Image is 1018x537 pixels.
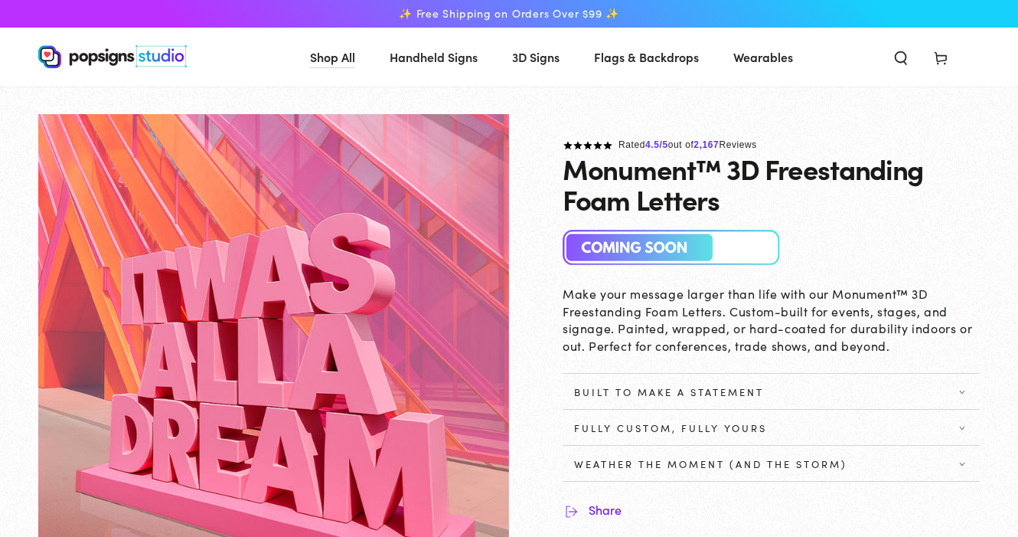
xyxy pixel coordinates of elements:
[563,446,980,481] summary: Weather the Moment (and the Storm)
[645,139,659,150] span: 4.5
[563,374,980,409] summary: Built to Make a Statement
[563,153,980,214] h1: Monument™ 3D Freestanding Foam Letters
[733,46,793,68] span: Wearables
[563,410,980,445] summary: Fully Custom, Fully Yours
[660,139,668,150] span: /5
[574,385,764,398] span: Built to Make a Statement
[881,40,921,74] summary: Search our site
[299,37,367,77] a: Shop All
[512,46,560,68] span: 3D Signs
[693,139,719,150] span: 2,167
[589,503,622,517] span: Share
[582,37,710,77] a: Flags & Backdrops
[618,139,757,150] span: Rated out of Reviews
[563,285,980,354] p: Make your message larger than life with our Monument™ 3D Freestanding Foam Letters. Custom-built ...
[594,46,699,68] span: Flags & Backdrops
[399,7,619,21] span: ✨ Free Shipping on Orders Over $99 ✨
[574,421,767,434] span: Fully Custom, Fully Yours
[563,501,622,519] button: Share
[38,45,187,68] img: Popsigns Studio
[574,457,847,470] span: Weather the Moment (and the Storm)
[390,46,478,68] span: Handheld Signs
[563,230,781,266] img: Popsigns Studio
[722,37,804,77] a: Wearables
[378,37,489,77] a: Handheld Signs
[501,37,571,77] a: 3D Signs
[310,46,355,68] span: Shop All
